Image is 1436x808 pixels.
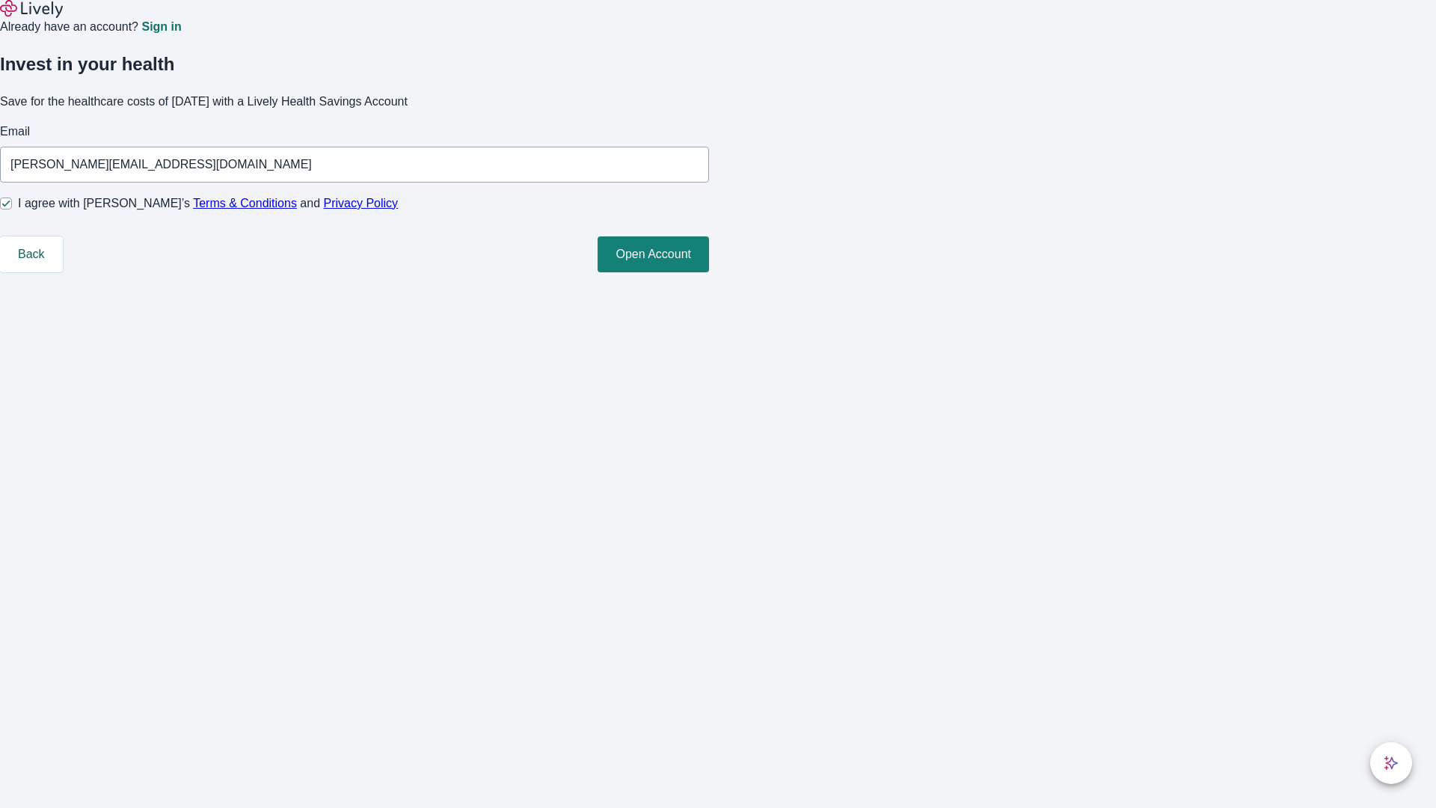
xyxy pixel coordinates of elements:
span: I agree with [PERSON_NAME]’s and [18,195,398,212]
button: chat [1370,742,1412,784]
svg: Lively AI Assistant [1384,756,1399,771]
a: Terms & Conditions [193,197,297,209]
a: Privacy Policy [324,197,399,209]
a: Sign in [141,21,181,33]
button: Open Account [598,236,709,272]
